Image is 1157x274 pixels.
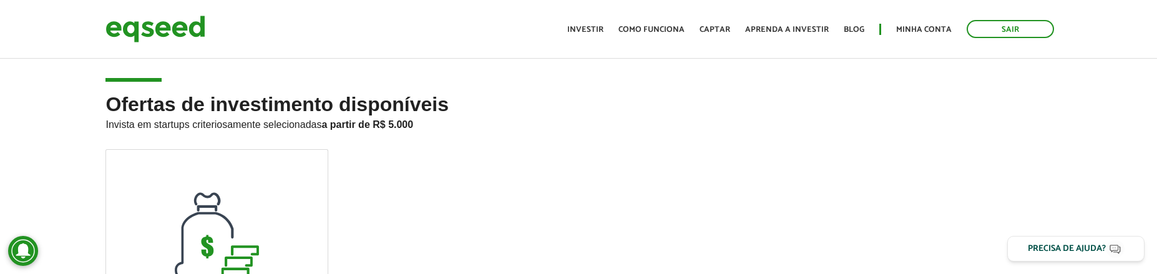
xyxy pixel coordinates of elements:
img: EqSeed [105,12,205,46]
a: Captar [700,26,730,34]
h2: Ofertas de investimento disponíveis [105,94,1051,149]
p: Invista em startups criteriosamente selecionadas [105,115,1051,130]
a: Aprenda a investir [745,26,829,34]
a: Investir [567,26,603,34]
strong: a partir de R$ 5.000 [321,119,413,130]
a: Sair [967,20,1054,38]
a: Minha conta [896,26,952,34]
a: Como funciona [618,26,685,34]
a: Blog [844,26,864,34]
